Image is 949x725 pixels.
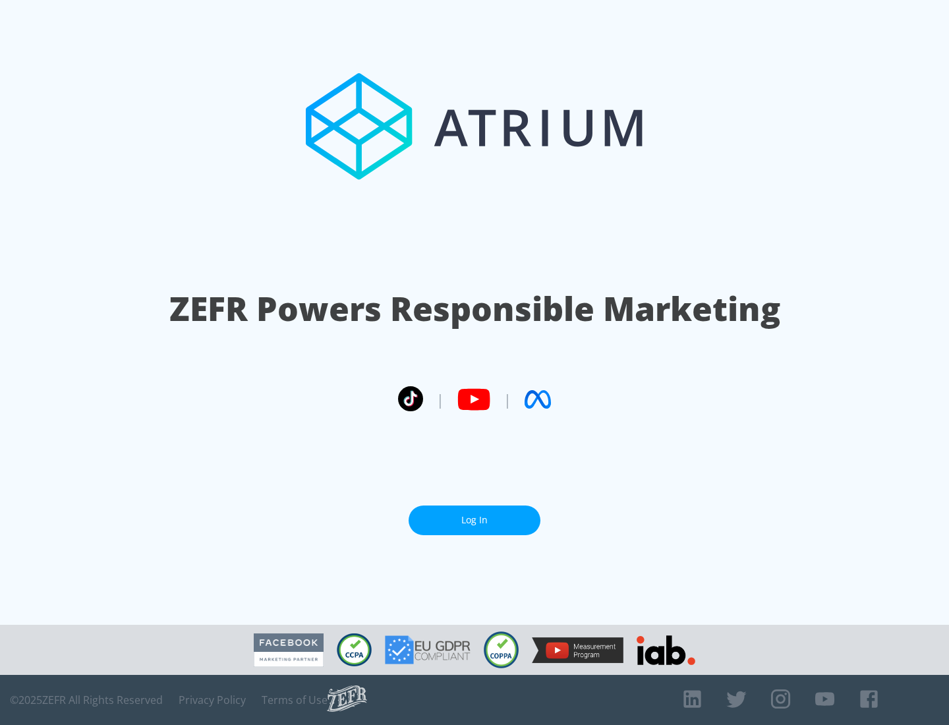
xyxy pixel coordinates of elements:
img: IAB [637,635,695,665]
h1: ZEFR Powers Responsible Marketing [169,286,780,332]
img: COPPA Compliant [484,631,519,668]
img: Facebook Marketing Partner [254,633,324,667]
img: YouTube Measurement Program [532,637,623,663]
img: CCPA Compliant [337,633,372,666]
span: | [503,390,511,409]
span: | [436,390,444,409]
img: GDPR Compliant [385,635,471,664]
span: © 2025 ZEFR All Rights Reserved [10,693,163,707]
a: Privacy Policy [179,693,246,707]
a: Log In [409,506,540,535]
a: Terms of Use [262,693,328,707]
